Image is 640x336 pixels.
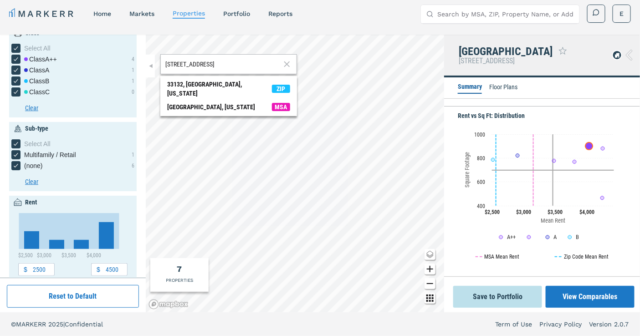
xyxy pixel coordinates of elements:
text: $3,500 [62,252,77,259]
div: Chart. Highcharts interactive chart. [458,130,626,244]
path: $3,500 - $4,000, 1. Histogram. [74,240,89,249]
text: 800 [477,155,485,162]
svg: Interactive chart [18,213,120,258]
path: 36 Ne 1st Street, 465.73. A++. [601,196,604,200]
div: Class A [24,66,49,75]
a: Portfolio [223,10,250,17]
text: $3,000 [517,209,532,215]
button: Show A [544,228,557,235]
div: [object Object] checkbox input [11,55,57,64]
span: © [11,321,16,328]
div: 4 [132,55,134,63]
button: E [613,5,631,23]
span: Search Bar Suggestion Item: Miami, Florida [160,100,297,114]
li: Summary [458,82,482,94]
button: Clear button [25,103,134,113]
a: Version 2.0.7 [589,320,629,329]
a: Mapbox logo [148,299,189,310]
text: 600 [477,179,485,185]
a: Term of Use [495,320,532,329]
a: home [93,10,111,17]
span: ZIP [272,85,290,93]
path: Park Place By The Bay, 786.13. B. [492,158,495,162]
span: Confidential [65,321,103,328]
div: [GEOGRAPHIC_DATA] [459,46,553,57]
div: 1 [132,77,134,85]
button: Other options map button [425,293,435,304]
div: Zip Code Mean Rent [555,253,609,261]
div: [GEOGRAPHIC_DATA], [US_STATE] [167,102,255,112]
a: MARKERR [9,7,75,20]
div: Rent [25,198,37,207]
path: $2,500 - $3,000, 2. Histogram. [24,231,39,249]
button: Show B [566,228,579,235]
div: MSA Mean Rent [476,253,520,261]
a: reports [268,10,292,17]
button: Reset to Default [7,285,139,308]
div: Total of properties [177,263,182,275]
g: , scatter plot 2 of 4 with 1 point. [553,159,556,163]
div: Class C [24,87,50,97]
svg: Interactive chart [458,130,619,244]
button: Zoom out map button [425,278,435,289]
input: Search by property name, address, MSA or ZIP Code [165,60,281,69]
div: 1 [132,66,134,74]
text: Mean Rent [541,218,565,224]
canvas: Map [146,35,445,313]
text: 1000 [474,132,485,138]
div: Select All [24,139,134,148]
button: Show [525,230,532,234]
text: $2,500 [18,252,33,259]
button: Save to Portfolio [453,286,542,308]
path: Atlantic Square, 777.13. . [553,159,556,163]
text: $4,000 [87,252,101,259]
div: 0 [132,88,134,96]
input: Search by MSA, ZIP, Property Name, or Address [437,5,574,23]
span: 2025 | [48,321,65,328]
div: [object Object] checkbox input [11,44,134,53]
text: 400 [477,203,485,209]
path: Downtown 5th, 821.45. A. [516,154,520,158]
path: Bezel At Miami Worldcenter, 881.1. A++. [601,147,605,150]
path: $3,000 - $3,500, 1. Histogram. [49,240,64,249]
div: Class B [24,76,49,86]
text: B [576,234,579,240]
div: 6 [132,162,134,170]
text: Square Footage [464,153,471,188]
div: Select All [24,44,134,53]
span: Multifamily / Retail [24,150,76,159]
div: 33132, [GEOGRAPHIC_DATA], [US_STATE] [167,80,272,98]
text: A [553,234,557,240]
path: Flow, 769.31. A++. [573,160,577,164]
text: $4,000 [579,209,594,215]
a: properties [173,10,205,17]
button: View Comparables [546,286,635,308]
g: B, scatter plot 4 of 4 with 1 point. [492,158,495,162]
text: $2,500 [485,209,500,215]
div: Multifamily / Retail checkbox input [11,150,76,159]
div: (none) checkbox input [11,161,42,170]
g: A++, scatter plot 1 of 4 with 4 points. [573,143,605,200]
text: A++ [507,234,516,240]
li: Floor Plans [489,82,517,93]
div: [object Object] checkbox input [11,139,134,148]
text: $3,500 [548,209,563,215]
h5: Rent vs Sq Ft: Distribution [458,111,626,121]
span: MSA [272,103,290,111]
h5: [STREET_ADDRESS] [459,57,567,65]
div: [object Object] checkbox input [11,87,50,97]
div: PROPERTIES [166,277,193,284]
a: markets [129,10,154,17]
path: $4,000 - $4,500, 3. Histogram. [99,222,114,249]
span: E [620,9,624,18]
div: Chart. Highcharts interactive chart. [18,213,128,258]
div: Class A++ [24,55,57,64]
path: Miami World Tower, 901.1. A++. [586,143,593,150]
g: A, scatter plot 3 of 4 with 1 point. [516,154,520,158]
span: Search Bar Suggestion Item: 33132, Miami, Florida [160,77,297,100]
button: Show A++ [497,228,516,235]
a: Privacy Policy [539,320,582,329]
div: 1 [132,151,134,159]
div: [object Object] checkbox input [11,66,49,75]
